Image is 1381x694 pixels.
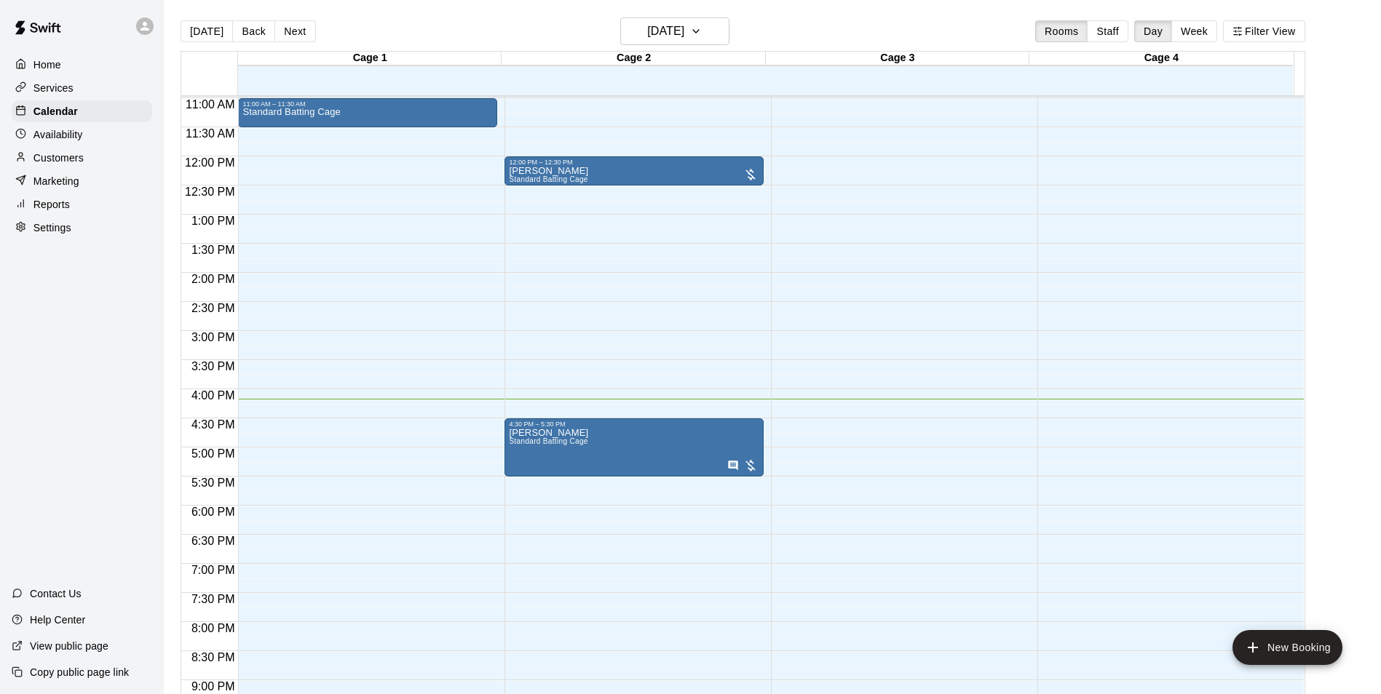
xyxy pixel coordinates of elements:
span: 5:30 PM [188,476,239,489]
span: 7:00 PM [188,564,239,576]
span: 4:00 PM [188,389,239,402]
button: Next [274,20,315,42]
div: 11:00 AM – 11:30 AM [242,100,493,108]
span: Standard Batting Cage [509,175,587,183]
p: Reports [33,197,70,212]
button: [DATE] [620,17,729,45]
button: Rooms [1035,20,1088,42]
span: 6:30 PM [188,535,239,547]
p: View public page [30,639,108,653]
a: Reports [12,194,152,215]
span: 3:00 PM [188,331,239,343]
span: 11:00 AM [182,98,239,111]
a: Customers [12,147,152,169]
a: Marketing [12,170,152,192]
div: 4:30 PM – 5:30 PM [509,420,759,428]
button: Filter View [1223,20,1305,42]
span: 1:30 PM [188,244,239,256]
p: Help Center [30,613,85,627]
div: 12:00 PM – 12:30 PM: Standard Batting Cage [504,156,764,186]
span: 2:30 PM [188,302,239,314]
p: Copy public page link [30,665,129,679]
div: Cage 1 [238,52,502,65]
span: 6:00 PM [188,506,239,518]
p: Calendar [33,104,78,119]
svg: Has notes [727,460,739,471]
a: Availability [12,124,152,145]
p: Settings [33,220,71,235]
span: 8:30 PM [188,651,239,663]
div: 11:00 AM – 11:30 AM: Standard Batting Cage [238,98,497,127]
span: 9:00 PM [188,680,239,693]
div: 4:30 PM – 5:30 PM: Standard Batting Cage [504,418,764,476]
p: Marketing [33,174,79,188]
a: Settings [12,217,152,239]
span: 3:30 PM [188,360,239,372]
p: Availability [33,127,83,142]
a: Services [12,77,152,99]
span: 4:30 PM [188,418,239,431]
span: 5:00 PM [188,447,239,460]
button: Staff [1087,20,1128,42]
p: Services [33,81,74,95]
div: Cage 2 [502,52,765,65]
a: Home [12,54,152,76]
div: Cage 3 [766,52,1029,65]
h6: [DATE] [647,21,684,41]
span: Standard Batting Cage [509,437,587,445]
button: add [1232,630,1342,665]
span: 12:00 PM [181,156,238,169]
span: 7:30 PM [188,593,239,605]
button: Back [232,20,275,42]
p: Home [33,57,61,72]
span: 8:00 PM [188,622,239,634]
div: 12:00 PM – 12:30 PM [509,159,759,166]
p: Contact Us [30,586,82,601]
div: Cage 4 [1029,52,1293,65]
button: Day [1134,20,1172,42]
button: Week [1171,20,1217,42]
span: 11:30 AM [182,127,239,140]
a: Calendar [12,100,152,122]
button: [DATE] [181,20,233,42]
span: 1:00 PM [188,215,239,227]
span: 12:30 PM [181,186,238,198]
p: Customers [33,151,84,165]
span: 2:00 PM [188,273,239,285]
